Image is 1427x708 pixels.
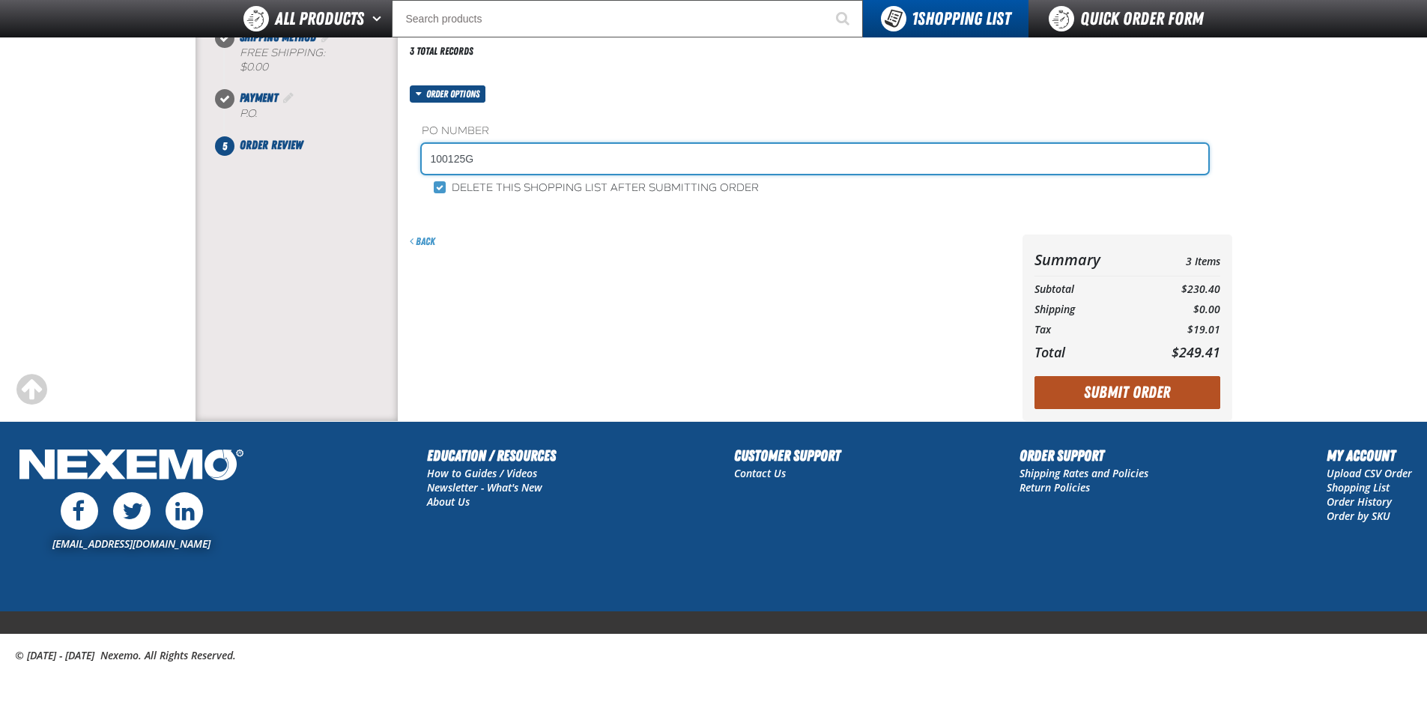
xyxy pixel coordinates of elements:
[225,28,398,90] li: Shipping Method. Step 3 of 5. Completed
[434,181,446,193] input: Delete this shopping list after submitting order
[1327,444,1412,467] h2: My Account
[434,181,759,196] label: Delete this shopping list after submitting order
[15,444,248,488] img: Nexemo Logo
[1034,279,1142,300] th: Subtotal
[426,85,485,103] span: Order options
[422,124,1208,139] label: PO Number
[240,107,398,121] div: P.O.
[1034,340,1142,364] th: Total
[1034,246,1142,273] th: Summary
[1141,246,1220,273] td: 3 Items
[1327,480,1390,494] a: Shopping List
[240,61,268,73] strong: $0.00
[15,373,48,406] div: Scroll to the top
[1034,300,1142,320] th: Shipping
[1327,466,1412,480] a: Upload CSV Order
[240,91,278,105] span: Payment
[912,8,1011,29] span: Shopping List
[225,89,398,136] li: Payment. Step 4 of 5. Completed
[1141,300,1220,320] td: $0.00
[240,46,398,75] div: Free Shipping:
[52,536,210,551] a: [EMAIL_ADDRESS][DOMAIN_NAME]
[427,466,537,480] a: How to Guides / Videos
[410,235,435,247] a: Back
[1019,444,1148,467] h2: Order Support
[275,5,364,32] span: All Products
[1327,494,1392,509] a: Order History
[1172,343,1220,361] span: $249.41
[912,8,918,29] strong: 1
[281,91,296,105] a: Edit Payment
[427,494,470,509] a: About Us
[225,136,398,154] li: Order Review. Step 5 of 5. Not Completed
[1034,376,1220,409] button: Submit Order
[734,444,840,467] h2: Customer Support
[410,85,486,103] button: Order options
[319,30,334,44] a: Edit Shipping Method
[734,466,786,480] a: Contact Us
[1327,509,1390,523] a: Order by SKU
[1034,320,1142,340] th: Tax
[240,138,303,152] span: Order Review
[427,444,556,467] h2: Education / Resources
[410,44,473,58] div: 3 total records
[240,30,316,44] span: Shipping Method
[1141,320,1220,340] td: $19.01
[215,136,234,156] span: 5
[1019,480,1090,494] a: Return Policies
[1141,279,1220,300] td: $230.40
[427,480,542,494] a: Newsletter - What's New
[1019,466,1148,480] a: Shipping Rates and Policies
